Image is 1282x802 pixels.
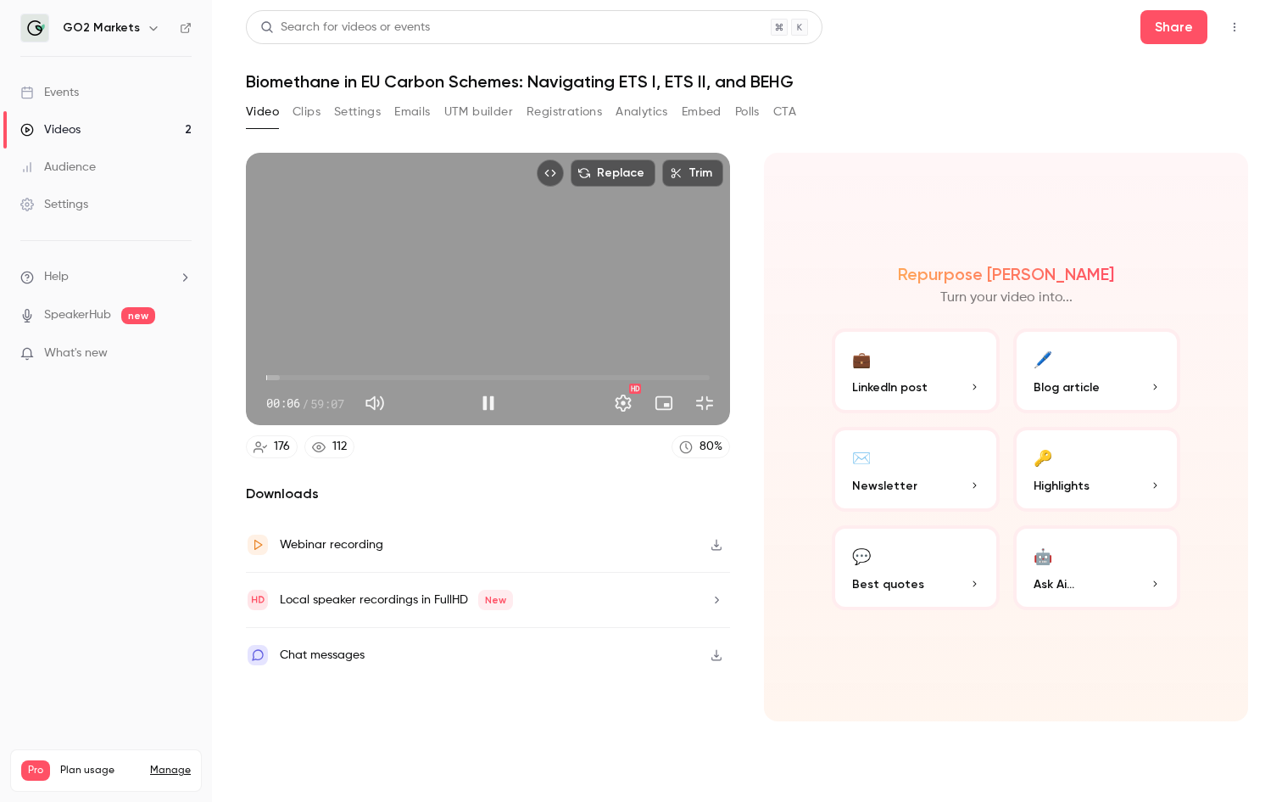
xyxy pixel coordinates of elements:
div: Webinar recording [280,535,383,555]
div: 176 [274,438,290,456]
button: Share [1140,10,1207,44]
button: 🖊️Blog article [1013,328,1181,413]
button: Pause [471,386,505,420]
button: Turn on miniplayer [647,386,681,420]
button: Clips [293,98,320,126]
span: Ask Ai... [1034,575,1074,593]
a: Manage [150,764,191,777]
div: 112 [332,438,347,456]
a: 176 [246,435,298,458]
h6: GO2 Markets [63,20,140,36]
button: CTA [773,98,796,126]
button: Replace [571,160,655,187]
button: Embed [682,98,722,126]
span: 00:06 [266,395,300,412]
a: 112 [304,435,354,458]
span: Help [44,268,69,286]
div: Events [20,84,79,101]
div: Videos [20,121,81,138]
h2: Downloads [246,484,730,504]
button: 💬Best quotes [832,525,1000,610]
span: Best quotes [852,575,924,593]
div: 💼 [852,345,871,372]
iframe: Noticeable Trigger [171,346,192,362]
span: new [121,307,155,324]
div: Search for videos or events [260,19,430,36]
button: 🤖Ask Ai... [1013,525,1181,610]
button: Settings [606,386,640,420]
button: Trim [662,160,723,187]
button: Video [246,98,279,126]
span: / [302,395,309,412]
div: 00:06 [266,395,344,412]
button: Exit full screen [688,386,722,420]
span: Highlights [1034,477,1090,495]
button: Settings [334,98,381,126]
div: 80 % [700,438,722,456]
div: 🤖 [1034,542,1052,569]
span: What's new [44,345,108,362]
li: help-dropdown-opener [20,268,192,286]
span: Newsletter [852,477,917,495]
span: New [478,590,513,610]
button: ✉️Newsletter [832,427,1000,512]
div: Settings [20,196,88,213]
a: 80% [672,435,730,458]
span: Pro [21,760,50,781]
button: 🔑Highlights [1013,427,1181,512]
button: UTM builder [444,98,513,126]
button: Embed video [537,160,564,187]
a: SpeakerHub [44,306,111,324]
button: Polls [735,98,760,126]
button: Registrations [527,98,602,126]
button: Analytics [616,98,668,126]
button: Emails [394,98,430,126]
span: Plan usage [60,764,140,777]
div: 🖊️ [1034,345,1052,372]
div: HD [629,384,641,394]
button: 💼LinkedIn post [832,328,1000,413]
div: 💬 [852,542,871,569]
span: LinkedIn post [852,379,928,396]
div: ✉️ [852,444,871,470]
span: 59:07 [310,395,344,412]
div: Audience [20,159,96,176]
button: Mute [358,386,392,420]
p: Turn your video into... [940,288,1073,308]
div: Local speaker recordings in FullHD [280,590,513,610]
div: 🔑 [1034,444,1052,470]
div: Chat messages [280,645,365,665]
span: Blog article [1034,379,1100,396]
h1: Biomethane in EU Carbon Schemes: Navigating ETS I, ETS II, and BEHG [246,71,1248,92]
button: Top Bar Actions [1221,14,1248,41]
h2: Repurpose [PERSON_NAME] [898,264,1114,284]
img: GO2 Markets [21,14,48,42]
